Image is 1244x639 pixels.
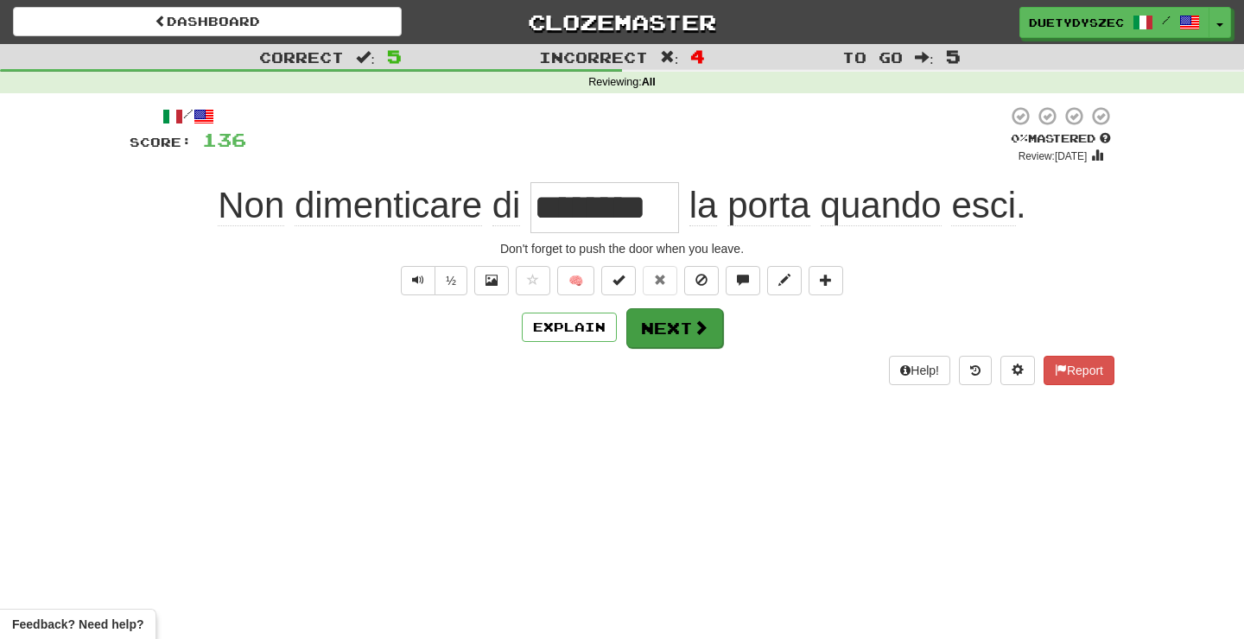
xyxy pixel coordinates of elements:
button: Explain [522,313,617,342]
button: Next [626,308,723,348]
small: Review: [DATE] [1019,150,1088,162]
button: Set this sentence to 100% Mastered (alt+m) [601,266,636,295]
span: di [492,185,521,226]
button: ½ [435,266,467,295]
span: Correct [259,48,344,66]
span: Incorrect [539,48,648,66]
button: Report [1044,356,1114,385]
div: Don't forget to push the door when you leave. [130,240,1114,257]
button: Favorite sentence (alt+f) [516,266,550,295]
a: Clozemaster [428,7,816,37]
button: Help! [889,356,950,385]
span: : [356,50,375,65]
span: dimenticare [295,185,482,226]
span: 136 [202,129,246,150]
span: la [689,185,718,226]
button: Discuss sentence (alt+u) [726,266,760,295]
span: Open feedback widget [12,616,143,633]
div: Mastered [1007,131,1114,147]
button: Edit sentence (alt+d) [767,266,802,295]
a: duetydyszec / [1019,7,1209,38]
span: 0 % [1011,131,1028,145]
span: 4 [690,46,705,66]
button: 🧠 [557,266,594,295]
span: . [679,185,1026,226]
span: esci [951,185,1016,226]
div: / [130,105,246,127]
span: duetydyszec [1029,15,1124,30]
span: : [660,50,679,65]
span: Score: [130,135,192,149]
a: Dashboard [13,7,402,36]
button: Play sentence audio (ctl+space) [401,266,435,295]
span: porta [727,185,810,226]
button: Ignore sentence (alt+i) [684,266,719,295]
span: quando [821,185,942,226]
button: Reset to 0% Mastered (alt+r) [643,266,677,295]
button: Show image (alt+x) [474,266,509,295]
div: Text-to-speech controls [397,266,467,295]
span: / [1162,14,1171,26]
strong: All [642,76,656,88]
span: : [915,50,934,65]
span: 5 [946,46,961,66]
span: To go [842,48,903,66]
span: 5 [387,46,402,66]
button: Round history (alt+y) [959,356,992,385]
span: Non [218,185,284,226]
button: Add to collection (alt+a) [809,266,843,295]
